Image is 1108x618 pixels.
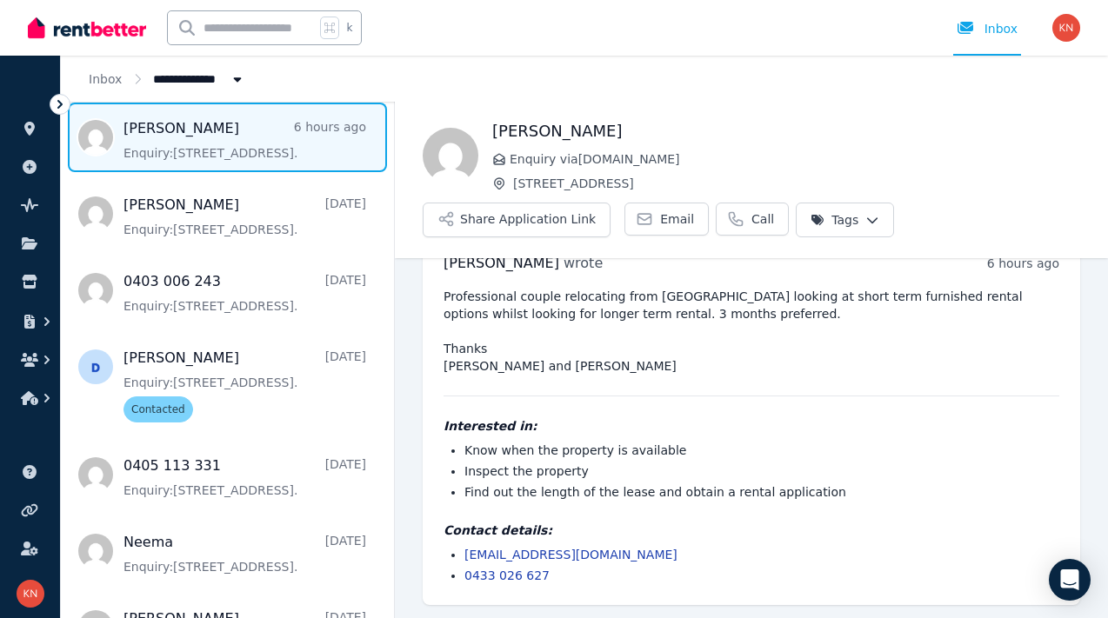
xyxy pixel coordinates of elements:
h4: Contact details: [444,522,1059,539]
a: 0433 026 627 [464,568,550,582]
div: Inbox [957,20,1018,37]
a: [PERSON_NAME][DATE]Enquiry:[STREET_ADDRESS].Contacted [123,348,366,422]
a: Inbox [89,72,122,86]
li: Know when the property is available [464,442,1059,459]
button: Tags [796,203,894,237]
div: Open Intercom Messenger [1049,559,1091,601]
img: Karin Nyeholt [1052,14,1080,42]
a: Neema[DATE]Enquiry:[STREET_ADDRESS]. [123,532,366,575]
span: Email [660,210,694,228]
nav: Breadcrumb [61,56,274,102]
pre: Professional couple relocating from [GEOGRAPHIC_DATA] looking at short term furnished rental opti... [444,288,1059,375]
a: Call [716,203,789,236]
time: 6 hours ago [987,256,1059,270]
a: 0403 006 243[DATE]Enquiry:[STREET_ADDRESS]. [123,271,366,315]
h1: [PERSON_NAME] [492,119,1080,143]
span: Call [751,210,774,228]
span: [STREET_ADDRESS] [513,175,1080,192]
img: Stephen [423,128,478,183]
a: [PERSON_NAME]6 hours agoEnquiry:[STREET_ADDRESS]. [123,118,366,162]
img: RentBetter [28,15,146,41]
a: Email [624,203,709,236]
span: k [346,21,352,35]
a: [EMAIL_ADDRESS][DOMAIN_NAME] [464,548,677,562]
a: [PERSON_NAME][DATE]Enquiry:[STREET_ADDRESS]. [123,195,366,238]
span: Tags [811,211,858,229]
img: Karin Nyeholt [17,580,44,608]
h4: Interested in: [444,417,1059,435]
li: Inspect the property [464,462,1059,480]
span: Enquiry via [DOMAIN_NAME] [510,150,1080,168]
span: wrote [564,255,603,271]
button: Share Application Link [423,203,611,237]
span: [PERSON_NAME] [444,255,559,271]
a: 0405 113 331[DATE]Enquiry:[STREET_ADDRESS]. [123,455,366,499]
li: Find out the length of the lease and obtain a rental application [464,483,1059,501]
